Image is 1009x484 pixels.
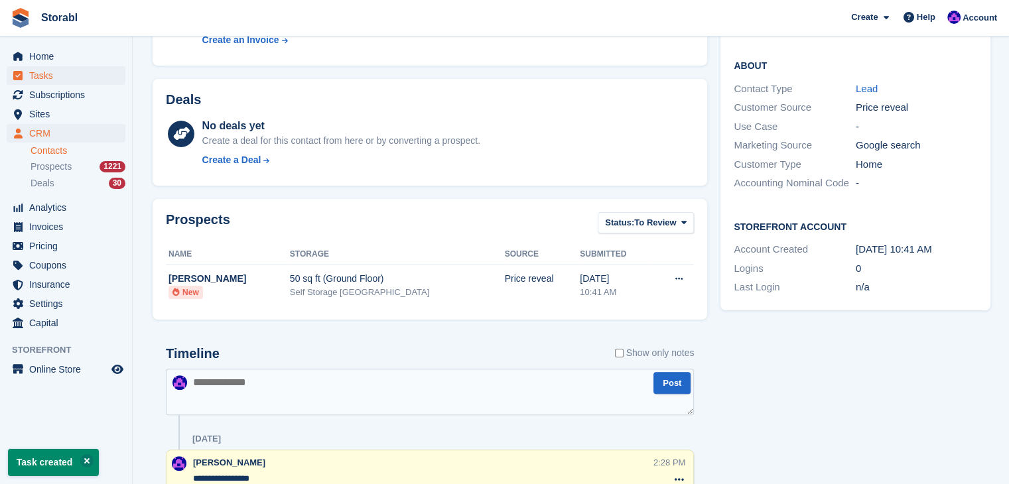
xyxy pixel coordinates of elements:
[963,11,997,25] span: Account
[734,280,856,295] div: Last Login
[7,66,125,85] a: menu
[193,457,265,467] span: [PERSON_NAME]
[29,47,109,66] span: Home
[505,272,580,286] div: Price reveal
[29,314,109,332] span: Capital
[734,119,856,135] div: Use Case
[29,275,109,294] span: Insurance
[202,33,380,47] a: Create an Invoice
[168,286,203,299] li: New
[615,346,624,360] input: Show only notes
[615,346,695,360] label: Show only notes
[856,280,978,295] div: n/a
[7,124,125,143] a: menu
[290,272,505,286] div: 50 sq ft (Ground Floor)
[734,219,977,233] h2: Storefront Account
[856,138,978,153] div: Google search
[734,58,977,72] h2: About
[634,216,676,229] span: To Review
[166,346,220,361] h2: Timeline
[653,456,685,469] div: 2:28 PM
[653,372,691,394] button: Post
[734,261,856,276] div: Logins
[856,242,978,257] div: [DATE] 10:41 AM
[947,11,961,24] img: Bailey Hunt
[605,216,634,229] span: Status:
[856,261,978,276] div: 0
[856,100,978,115] div: Price reveal
[29,256,109,274] span: Coupons
[11,8,31,28] img: stora-icon-8386f47178a22dfd0bd8f6a31ec36ba5ce8667c1dd55bd0f319d3a0aa187defe.svg
[7,294,125,313] a: menu
[31,160,72,173] span: Prospects
[856,83,878,94] a: Lead
[505,244,580,265] th: Source
[856,176,978,191] div: -
[290,286,505,299] div: Self Storage [GEOGRAPHIC_DATA]
[31,177,54,190] span: Deals
[166,92,201,107] h2: Deals
[856,119,978,135] div: -
[29,86,109,104] span: Subscriptions
[580,286,651,299] div: 10:41 AM
[29,66,109,85] span: Tasks
[109,361,125,377] a: Preview store
[31,176,125,190] a: Deals 30
[7,237,125,255] a: menu
[7,275,125,294] a: menu
[856,157,978,172] div: Home
[172,375,187,390] img: Bailey Hunt
[29,105,109,123] span: Sites
[29,124,109,143] span: CRM
[734,242,856,257] div: Account Created
[734,82,856,97] div: Contact Type
[202,118,480,134] div: No deals yet
[598,212,694,234] button: Status: To Review
[192,434,221,444] div: [DATE]
[168,272,290,286] div: [PERSON_NAME]
[734,176,856,191] div: Accounting Nominal Code
[851,11,878,24] span: Create
[290,244,505,265] th: Storage
[29,217,109,236] span: Invoices
[29,360,109,379] span: Online Store
[202,153,480,167] a: Create a Deal
[166,244,290,265] th: Name
[29,237,109,255] span: Pricing
[166,212,230,237] h2: Prospects
[29,198,109,217] span: Analytics
[7,105,125,123] a: menu
[7,198,125,217] a: menu
[734,157,856,172] div: Customer Type
[580,244,651,265] th: Submitted
[29,294,109,313] span: Settings
[7,217,125,236] a: menu
[100,161,125,172] div: 1221
[202,153,261,167] div: Create a Deal
[31,160,125,174] a: Prospects 1221
[7,314,125,332] a: menu
[172,456,186,471] img: Bailey Hunt
[734,100,856,115] div: Customer Source
[580,272,651,286] div: [DATE]
[7,47,125,66] a: menu
[202,33,279,47] div: Create an Invoice
[7,360,125,379] a: menu
[7,86,125,104] a: menu
[12,343,132,357] span: Storefront
[109,178,125,189] div: 30
[8,449,99,476] p: Task created
[734,138,856,153] div: Marketing Source
[202,134,480,148] div: Create a deal for this contact from here or by converting a prospect.
[36,7,83,29] a: Storabl
[7,256,125,274] a: menu
[31,145,125,157] a: Contacts
[917,11,935,24] span: Help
